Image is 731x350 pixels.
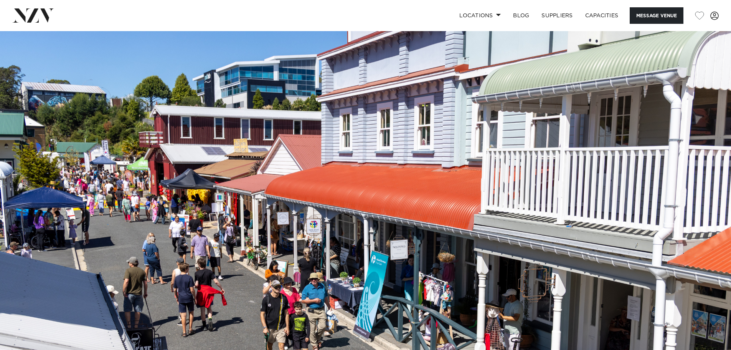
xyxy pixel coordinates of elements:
img: nzv-logo.png [12,8,54,22]
a: Capacities [579,7,625,24]
a: SUPPLIERS [535,7,579,24]
a: Locations [453,7,507,24]
button: Message Venue [630,7,683,24]
a: BLOG [507,7,535,24]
